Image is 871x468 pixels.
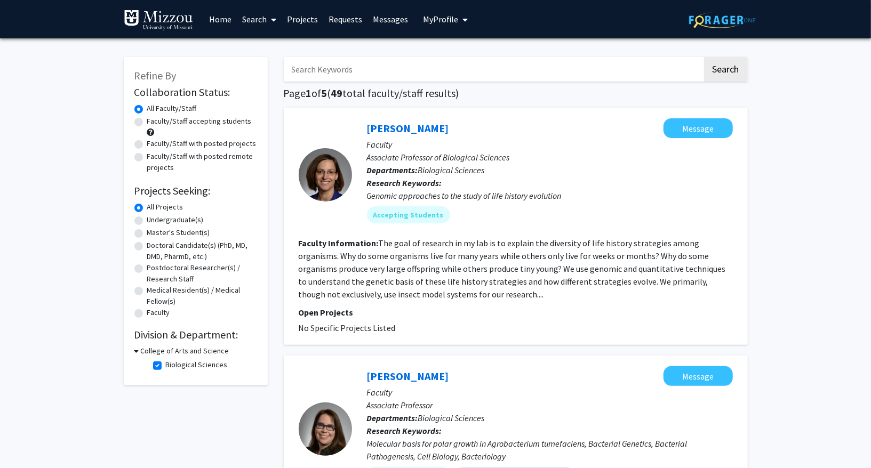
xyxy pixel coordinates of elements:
img: ForagerOne Logo [689,12,756,28]
b: Research Keywords: [367,425,442,436]
a: [PERSON_NAME] [367,122,449,135]
label: Medical Resident(s) / Medical Fellow(s) [147,285,257,307]
span: 49 [331,86,343,100]
a: Home [204,1,237,38]
a: Search [237,1,282,38]
span: 5 [322,86,327,100]
button: Message Elizabeth King [664,118,733,138]
fg-read-more: The goal of research in my lab is to explain the diversity of life history strategies among organ... [299,238,726,300]
a: [PERSON_NAME] [367,369,449,383]
h3: College of Arts and Science [141,345,229,357]
label: Faculty/Staff with posted remote projects [147,151,257,173]
label: Faculty [147,307,170,318]
button: Message Pamela Brown [664,366,733,386]
h2: Collaboration Status: [134,86,257,99]
h2: Division & Department: [134,328,257,341]
label: Faculty/Staff accepting students [147,116,252,127]
b: Research Keywords: [367,177,442,188]
b: Departments: [367,413,418,423]
a: Requests [323,1,367,38]
p: Open Projects [299,306,733,319]
p: Faculty [367,138,733,151]
label: All Projects [147,201,183,213]
span: No Specific Projects Listed [299,322,396,333]
a: Messages [367,1,413,38]
h2: Projects Seeking: [134,184,257,197]
iframe: Chat [8,420,45,460]
h1: Page of ( total faculty/staff results) [284,87,748,100]
span: 1 [306,86,312,100]
label: Doctoral Candidate(s) (PhD, MD, DMD, PharmD, etc.) [147,240,257,262]
b: Faculty Information: [299,238,379,248]
div: Genomic approaches to the study of life history evolution [367,189,733,202]
label: Postdoctoral Researcher(s) / Research Staff [147,262,257,285]
label: Faculty/Staff with posted projects [147,138,257,149]
p: Faculty [367,386,733,399]
button: Search [704,57,748,82]
span: My Profile [423,14,459,25]
mat-chip: Accepting Students [367,206,450,223]
p: Associate Professor [367,399,733,411]
p: Associate Professor of Biological Sciences [367,151,733,164]
span: Refine By [134,69,177,82]
div: Molecular basis for polar growth in Agrobacterium tumefaciens, Bacterial Genetics, Bacterial Path... [367,437,733,463]
label: All Faculty/Staff [147,103,197,114]
label: Biological Sciences [166,359,228,370]
label: Undergraduate(s) [147,214,204,225]
span: Biological Sciences [418,165,485,175]
img: University of Missouri Logo [124,10,193,31]
b: Departments: [367,165,418,175]
input: Search Keywords [284,57,702,82]
span: Biological Sciences [418,413,485,423]
a: Projects [282,1,323,38]
label: Master's Student(s) [147,227,210,238]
